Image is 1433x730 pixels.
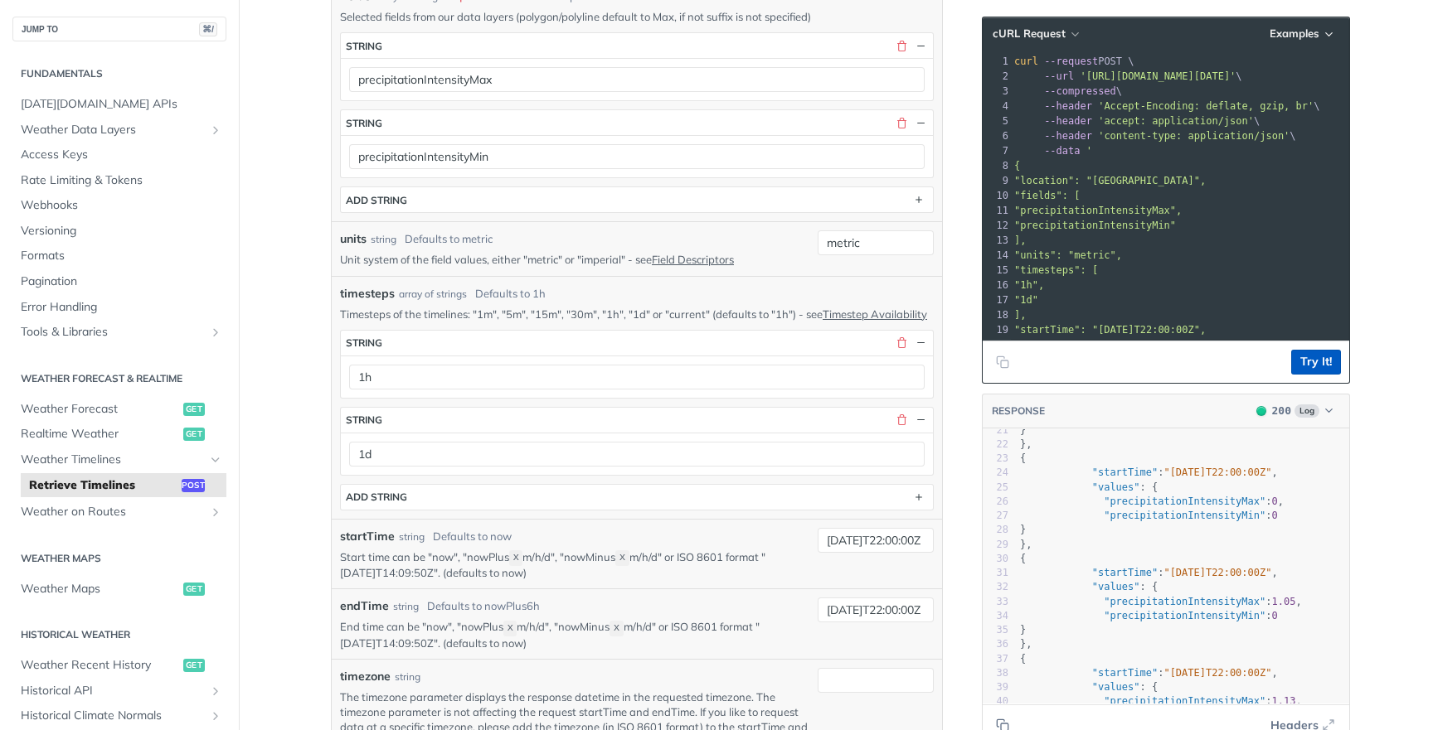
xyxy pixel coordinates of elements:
span: "[DATE]T22:00:00Z" [1163,667,1271,679]
button: Delete [894,413,909,428]
div: 16 [983,278,1011,292]
span: Weather Timelines [21,452,205,468]
span: --header [1044,100,1092,112]
button: JUMP TO⌘/ [12,17,226,41]
a: Rate Limiting & Tokens [12,168,226,193]
span: "precipitationIntensityMax" [1104,596,1265,607]
span: Weather Data Layers [21,122,205,138]
button: ADD string [341,485,933,510]
span: "1d" [1014,294,1038,306]
div: 10 [983,188,1011,203]
span: } [1020,524,1026,535]
div: string [399,529,425,544]
a: Access Keys [12,143,226,167]
span: { [1014,160,1020,172]
button: ADD string [341,187,933,212]
div: 18 [983,307,1011,322]
h2: Weather Forecast & realtime [12,371,226,386]
span: Historical API [21,683,205,699]
a: Error Handling [12,295,226,320]
span: Access Keys [21,147,222,163]
div: 9 [983,173,1011,188]
span: ], [1014,234,1026,246]
span: 200 [1272,404,1291,417]
div: 29 [983,538,1008,552]
a: Field Descriptors [652,253,734,266]
span: Pagination [21,273,222,290]
a: Versioning [12,219,226,244]
div: 7 [983,143,1011,158]
a: Weather Mapsget [12,577,226,602]
label: timezone [340,668,391,685]
div: 37 [983,652,1008,666]
div: 25 [983,481,1008,495]
span: Weather on Routes [21,504,205,520]
span: --url [1044,70,1074,82]
button: Copy to clipboard [991,350,1014,375]
a: Pagination [12,269,226,294]
a: Weather Data LayersShow subpages for Weather Data Layers [12,118,226,143]
div: 11 [983,203,1011,218]
span: Historical Climate Normals [21,708,205,724]
span: ⌘/ [199,22,217,36]
span: \ [1014,115,1260,127]
span: Versioning [21,223,222,239]
span: ], [1014,309,1026,321]
button: string [341,408,933,433]
span: [DATE][DOMAIN_NAME] APIs [21,96,222,113]
span: : { [1020,581,1158,592]
button: Hide subpages for Weather Timelines [209,453,222,467]
button: Show subpages for Weather on Routes [209,505,222,519]
span: } [1020,424,1026,436]
span: X [508,622,513,634]
span: "startTime" [1092,467,1158,478]
label: endTime [340,597,389,615]
span: : , [1020,567,1278,578]
span: Error Handling [21,299,222,316]
span: X [513,553,519,564]
button: Show subpages for Historical API [209,684,222,698]
div: string [371,232,396,247]
div: ADD string [346,194,407,206]
p: Selected fields from our data layers (polygon/polyline default to Max, if not suffix is not speci... [340,9,934,24]
span: Weather Maps [21,581,179,597]
span: } [1020,624,1026,636]
span: "[DATE]T22:00:00Z" [1163,467,1271,478]
span: : , [1020,467,1278,478]
span: : [1020,610,1278,621]
div: 15 [983,263,1011,278]
a: Retrieve Timelinespost [21,473,226,498]
p: Unit system of the field values, either "metric" or "imperial" - see [340,252,811,267]
button: Hide [913,336,928,350]
div: 14 [983,248,1011,263]
a: Historical Climate NormalsShow subpages for Historical Climate Normals [12,703,226,728]
span: }, [1020,539,1032,550]
span: "startTime" [1092,567,1158,578]
a: Webhooks [12,193,226,218]
span: "startTime" [1092,667,1158,679]
a: [DATE][DOMAIN_NAME] APIs [12,92,226,117]
span: '[URL][DOMAIN_NAME][DATE]' [1080,70,1236,82]
button: RESPONSE [991,403,1046,419]
span: 0 [1271,496,1277,507]
div: 8 [983,158,1011,173]
div: 23 [983,452,1008,466]
label: startTime [340,528,395,545]
span: get [183,659,205,672]
span: "values" [1092,581,1140,592]
label: units [340,230,367,248]
span: get [183,583,205,596]
div: 34 [983,609,1008,623]
button: Hide [913,38,928,53]
button: Hide [913,115,928,130]
span: --compressed [1044,85,1116,97]
p: Start time can be "now", "nowPlus m/h/d", "nowMinus m/h/d" or ISO 8601 format "[DATE]T14:09:50Z".... [340,549,811,581]
div: 22 [983,438,1008,452]
span: \ [1014,85,1122,97]
span: get [183,428,205,441]
div: ADD string [346,491,407,503]
span: 200 [1256,406,1266,416]
span: \ [1014,130,1296,142]
div: 33 [983,595,1008,609]
span: "values" [1092,681,1140,693]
